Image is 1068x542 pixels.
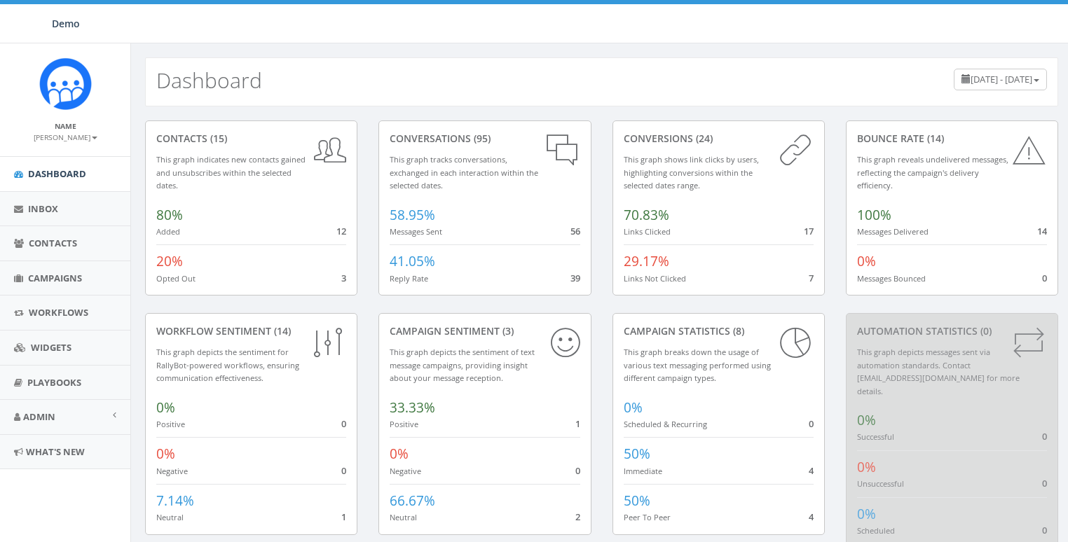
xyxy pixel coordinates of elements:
[624,466,662,476] small: Immediate
[28,272,82,284] span: Campaigns
[624,347,771,383] small: This graph breaks down the usage of various text messaging performed using different campaign types.
[341,272,346,284] span: 3
[156,445,175,463] span: 0%
[575,510,580,523] span: 2
[390,512,417,522] small: Neutral
[390,398,435,417] span: 33.33%
[1042,430,1047,443] span: 0
[39,57,92,110] img: Icon_1.png
[857,324,1047,338] div: Automation Statistics
[471,132,491,145] span: (95)
[1037,225,1047,237] span: 14
[971,73,1032,85] span: [DATE] - [DATE]
[857,132,1047,146] div: Bounce Rate
[29,306,88,319] span: Workflows
[624,324,814,338] div: Campaign Statistics
[156,512,184,522] small: Neutral
[575,417,580,430] span: 1
[390,419,418,429] small: Positive
[1042,524,1047,536] span: 0
[156,324,346,338] div: Workflow Sentiment
[624,226,671,237] small: Links Clicked
[390,226,442,237] small: Messages Sent
[156,273,196,284] small: Opted Out
[390,466,421,476] small: Negative
[34,132,97,142] small: [PERSON_NAME]
[156,132,346,146] div: contacts
[730,324,744,338] span: (8)
[575,464,580,477] span: 0
[809,510,814,523] span: 4
[857,347,1020,396] small: This graph depicts messages sent via automation standards. Contact [EMAIL_ADDRESS][DOMAIN_NAME] f...
[809,272,814,284] span: 7
[857,458,876,476] span: 0%
[570,272,580,284] span: 39
[624,154,759,190] small: This graph shows link clicks by users, highlighting conversions within the selected dates range.
[207,132,227,145] span: (15)
[341,417,346,430] span: 0
[978,324,992,338] span: (0)
[341,464,346,477] span: 0
[336,225,346,237] span: 12
[156,398,175,417] span: 0%
[156,492,194,510] span: 7.14%
[857,273,926,284] small: Messages Bounced
[156,226,180,237] small: Added
[156,69,262,92] h2: Dashboard
[624,512,671,522] small: Peer To Peer
[27,376,81,389] span: Playbooks
[390,445,409,463] span: 0%
[857,525,895,536] small: Scheduled
[29,237,77,249] span: Contacts
[271,324,291,338] span: (14)
[857,478,904,489] small: Unsuccessful
[624,252,669,270] span: 29.17%
[390,252,435,270] span: 41.05%
[1042,272,1047,284] span: 0
[804,225,814,237] span: 17
[624,132,814,146] div: conversions
[156,154,306,190] small: This graph indicates new contacts gained and unsubscribes within the selected dates.
[624,419,707,429] small: Scheduled & Recurring
[156,206,183,224] span: 80%
[624,492,650,510] span: 50%
[570,225,580,237] span: 56
[390,154,538,190] small: This graph tracks conversations, exchanged in each interaction within the selected dates.
[1042,477,1047,489] span: 0
[924,132,944,145] span: (14)
[156,419,185,429] small: Positive
[156,252,183,270] span: 20%
[23,410,55,423] span: Admin
[624,445,650,463] span: 50%
[156,466,188,476] small: Negative
[857,252,876,270] span: 0%
[857,206,891,224] span: 100%
[809,417,814,430] span: 0
[624,206,669,224] span: 70.83%
[390,273,428,284] small: Reply Rate
[28,167,86,180] span: Dashboard
[31,341,71,354] span: Widgets
[390,132,580,146] div: conversations
[500,324,514,338] span: (3)
[156,347,299,383] small: This graph depicts the sentiment for RallyBot-powered workflows, ensuring communication effective...
[693,132,713,145] span: (24)
[857,431,894,442] small: Successful
[34,130,97,143] a: [PERSON_NAME]
[390,347,535,383] small: This graph depicts the sentiment of text message campaigns, providing insight about your message ...
[28,202,58,215] span: Inbox
[390,324,580,338] div: Campaign Sentiment
[857,154,1008,190] small: This graph reveals undelivered messages, reflecting the campaign's delivery efficiency.
[857,505,876,523] span: 0%
[390,492,435,510] span: 66.67%
[52,17,80,30] span: Demo
[341,510,346,523] span: 1
[26,445,85,458] span: What's New
[624,398,643,417] span: 0%
[390,206,435,224] span: 58.95%
[857,411,876,429] span: 0%
[55,121,76,131] small: Name
[857,226,929,237] small: Messages Delivered
[624,273,686,284] small: Links Not Clicked
[809,464,814,477] span: 4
